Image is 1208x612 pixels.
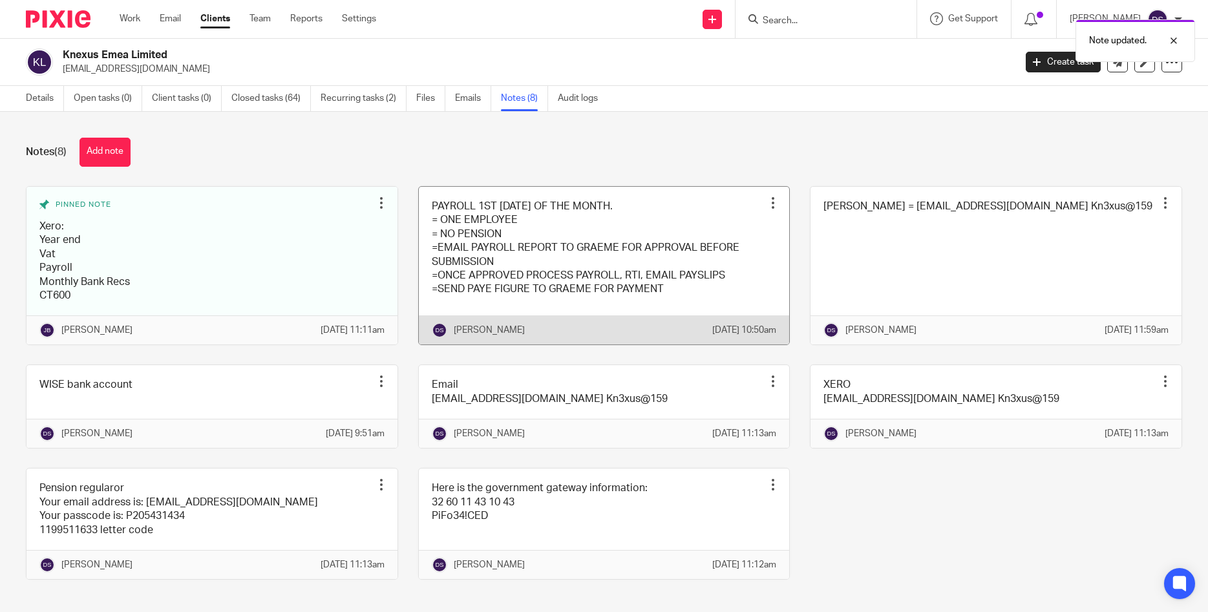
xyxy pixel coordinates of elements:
p: [PERSON_NAME] [61,427,132,440]
img: svg%3E [432,322,447,338]
img: svg%3E [823,426,839,441]
p: [EMAIL_ADDRESS][DOMAIN_NAME] [63,63,1006,76]
a: Settings [342,12,376,25]
a: Details [26,86,64,111]
img: svg%3E [1147,9,1168,30]
img: svg%3E [39,557,55,573]
a: Emails [455,86,491,111]
button: Add note [79,138,131,167]
p: [DATE] 11:13am [321,558,385,571]
a: Notes (8) [501,86,548,111]
p: [PERSON_NAME] [61,558,132,571]
p: [DATE] 11:12am [712,558,776,571]
a: Create task [1026,52,1101,72]
div: Pinned note [39,200,372,210]
p: [DATE] 9:51am [326,427,385,440]
p: [PERSON_NAME] [454,558,525,571]
a: Team [249,12,271,25]
img: svg%3E [39,426,55,441]
a: Files [416,86,445,111]
a: Client tasks (0) [152,86,222,111]
p: [DATE] 11:13am [1105,427,1169,440]
p: [PERSON_NAME] [454,324,525,337]
p: [DATE] 10:50am [712,324,776,337]
p: [DATE] 11:11am [321,324,385,337]
a: Email [160,12,181,25]
h2: Knexus Emea Limited [63,48,818,62]
p: [DATE] 11:59am [1105,324,1169,337]
img: svg%3E [432,426,447,441]
a: Recurring tasks (2) [321,86,407,111]
p: [PERSON_NAME] [845,324,917,337]
img: Pixie [26,10,90,28]
p: [PERSON_NAME] [61,324,132,337]
a: Clients [200,12,230,25]
img: svg%3E [26,48,53,76]
p: [PERSON_NAME] [845,427,917,440]
img: svg%3E [432,557,447,573]
h1: Notes [26,145,67,159]
a: Audit logs [558,86,608,111]
img: svg%3E [823,322,839,338]
a: Closed tasks (64) [231,86,311,111]
p: [DATE] 11:13am [712,427,776,440]
a: Work [120,12,140,25]
a: Open tasks (0) [74,86,142,111]
p: Note updated. [1089,34,1147,47]
a: Reports [290,12,323,25]
span: (8) [54,147,67,157]
p: [PERSON_NAME] [454,427,525,440]
img: svg%3E [39,322,55,338]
